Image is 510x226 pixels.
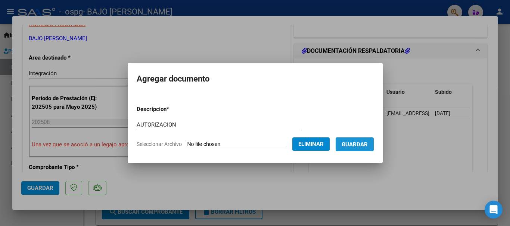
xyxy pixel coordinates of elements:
[298,141,324,147] span: Eliminar
[137,72,374,86] h2: Agregar documento
[342,141,368,148] span: Guardar
[336,137,374,151] button: Guardar
[137,105,208,114] p: Descripcion
[292,137,330,151] button: Eliminar
[137,141,182,147] span: Seleccionar Archivo
[485,201,503,219] div: Open Intercom Messenger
